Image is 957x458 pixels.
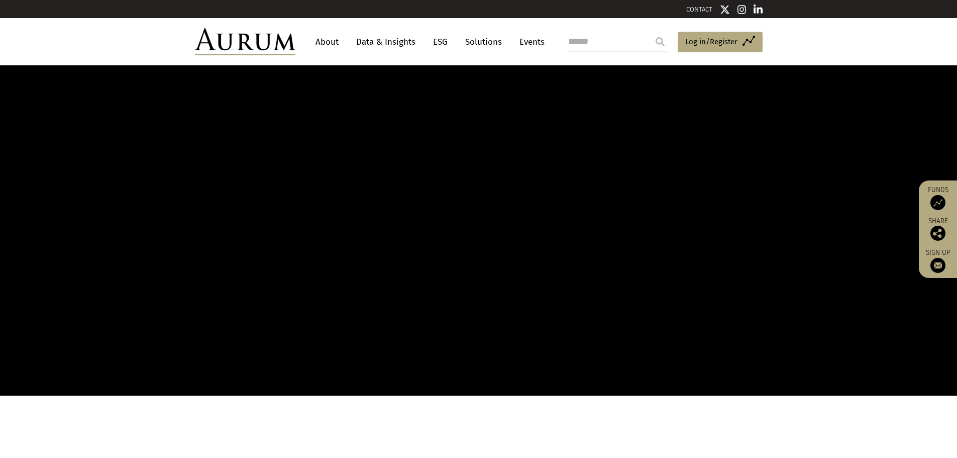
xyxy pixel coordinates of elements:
img: Twitter icon [720,5,730,15]
img: Instagram icon [737,5,747,15]
a: CONTACT [686,6,712,13]
span: Log in/Register [685,36,737,48]
img: Linkedin icon [754,5,763,15]
img: Access Funds [930,195,945,210]
img: Share this post [930,226,945,241]
div: Share [924,218,952,241]
input: Submit [650,32,670,52]
a: Log in/Register [678,32,763,53]
img: Sign up to our newsletter [930,258,945,273]
a: Solutions [460,33,507,51]
a: ESG [428,33,453,51]
a: Sign up [924,248,952,273]
a: About [310,33,344,51]
a: Data & Insights [351,33,420,51]
img: Aurum [195,28,295,55]
a: Funds [924,186,952,210]
a: Events [514,33,545,51]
